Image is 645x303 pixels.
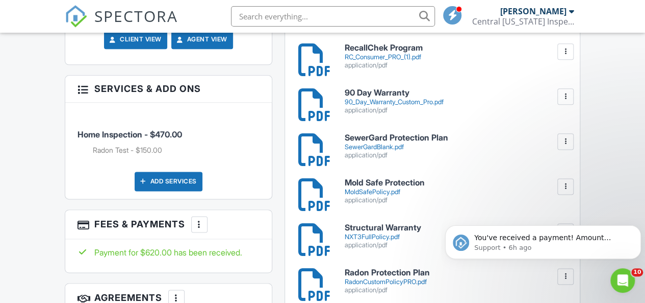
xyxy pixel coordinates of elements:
[441,204,645,275] iframe: Intercom notifications message
[175,34,227,44] a: Agent View
[78,129,182,139] span: Home Inspection - $470.00
[472,16,574,27] div: Central Missouri Inspection Services L.L.C.
[610,268,635,293] iframe: Intercom live chat
[345,106,568,114] div: application/pdf
[135,172,202,191] div: Add Services
[345,133,568,143] h6: SewerGard Protection Plan
[345,268,568,294] a: Radon Protection Plan RadonCustomPolicyPRO.pdf application/pdf
[345,88,568,114] a: 90 Day Warranty 90_Day_Warranty_Custom_Pro.pdf application/pdf
[345,178,568,188] h6: Mold Safe Protection
[345,88,568,98] h6: 90 Day Warranty
[345,196,568,204] div: application/pdf
[345,268,568,277] h6: Radon Protection Plan
[231,6,435,27] input: Search everything...
[345,278,568,286] div: RadonCustomPolicyPRO.pdf
[345,286,568,294] div: application/pdf
[65,210,272,239] h3: Fees & Payments
[93,145,260,155] li: Add on: Radon Test
[65,14,178,35] a: SPECTORA
[345,133,568,159] a: SewerGard Protection Plan SewerGardBlank.pdf application/pdf
[631,268,643,276] span: 10
[108,34,162,44] a: Client View
[345,151,568,159] div: application/pdf
[345,43,568,69] a: RecallChek Program RC_Consumer_PRO_(1).pdf application/pdf
[345,61,568,69] div: application/pdf
[345,98,568,106] div: 90_Day_Warranty_Custom_Pro.pdf
[345,178,568,204] a: Mold Safe Protection MoldSafePolicy.pdf application/pdf
[78,247,260,258] div: Payment for $620.00 has been received.
[345,223,568,232] h6: Structural Warranty
[78,110,260,164] li: Service: Home Inspection
[345,241,568,249] div: application/pdf
[345,223,568,249] a: Structural Warranty NXT3FullPolicy.pdf application/pdf
[345,188,568,196] div: MoldSafePolicy.pdf
[65,76,272,102] h3: Services & Add ons
[345,53,568,61] div: RC_Consumer_PRO_(1).pdf
[94,5,178,27] span: SPECTORA
[345,233,568,241] div: NXT3FullPolicy.pdf
[500,6,566,16] div: [PERSON_NAME]
[65,5,87,28] img: The Best Home Inspection Software - Spectora
[345,143,568,151] div: SewerGardBlank.pdf
[345,43,568,53] h6: RecallChek Program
